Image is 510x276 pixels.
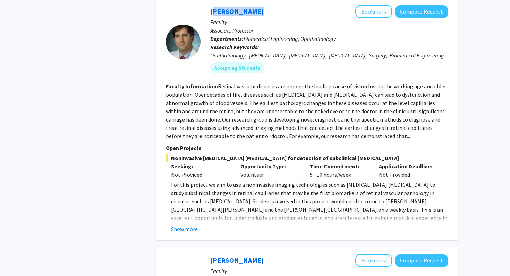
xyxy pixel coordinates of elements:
b: Departments: [210,35,244,42]
p: Seeking: [171,162,230,170]
b: Research Keywords: [210,44,259,51]
span: Noninvasive [MEDICAL_DATA] [MEDICAL_DATA] for detection of subclinical [MEDICAL_DATA] [166,154,448,162]
button: Add Amir Kashani to Bookmarks [355,5,392,18]
a: [PERSON_NAME] [210,256,264,265]
p: Associate Professor [210,26,448,35]
button: Compose Request to Amir Kashani [395,5,448,18]
span: Biomedical Engineering, Ophthalmology [244,35,336,42]
p: Time Commitment: [310,162,369,170]
p: Application Deadline: [379,162,438,170]
p: For this project we aim to use a noninvasive imaging technologies such as [MEDICAL_DATA] [MEDICAL... [171,180,448,230]
b: Faculty Information: [166,83,218,90]
div: Ophthalmology; [MEDICAL_DATA]; [MEDICAL_DATA]; [MEDICAL_DATA]; Surgery; Biomedical Engineering [210,51,448,60]
p: Faculty [210,18,448,26]
button: Add Michele Manahan to Bookmarks [355,254,392,267]
p: Opportunity Type: [240,162,299,170]
button: Show more [171,225,198,233]
div: Not Provided [374,162,443,179]
button: Compose Request to Michele Manahan [395,254,448,267]
mat-chip: Accepting Students [210,62,264,73]
p: Faculty [210,267,448,275]
p: Open Projects [166,144,448,152]
div: 5 - 10 hours/week [305,162,374,179]
a: [PERSON_NAME] [210,7,264,16]
iframe: Chat [5,245,29,271]
div: Volunteer [235,162,305,179]
div: Not Provided [171,170,230,179]
fg-read-more: Retinal vascular diseases are among the leading cause of vision loss in the working age and older... [166,83,446,140]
